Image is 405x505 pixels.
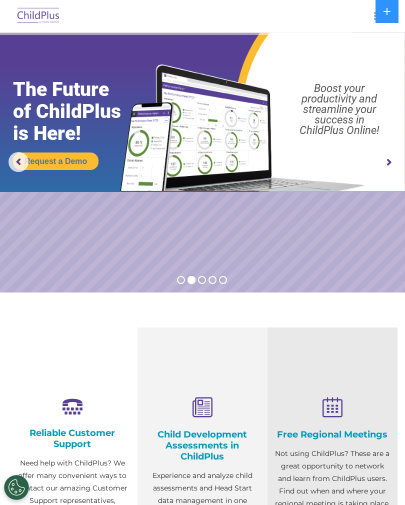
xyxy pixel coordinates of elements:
button: Cookies Settings [4,475,29,500]
rs-layer: The Future of ChildPlus is Here! [13,78,142,144]
h4: Reliable Customer Support [15,427,130,449]
rs-layer: Boost your productivity and streamline your success in ChildPlus Online! [279,83,399,135]
a: Request a Demo [13,152,98,170]
img: ChildPlus by Procare Solutions [15,4,62,28]
h4: Free Regional Meetings [275,429,390,440]
h4: Child Development Assessments in ChildPlus [145,429,260,462]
